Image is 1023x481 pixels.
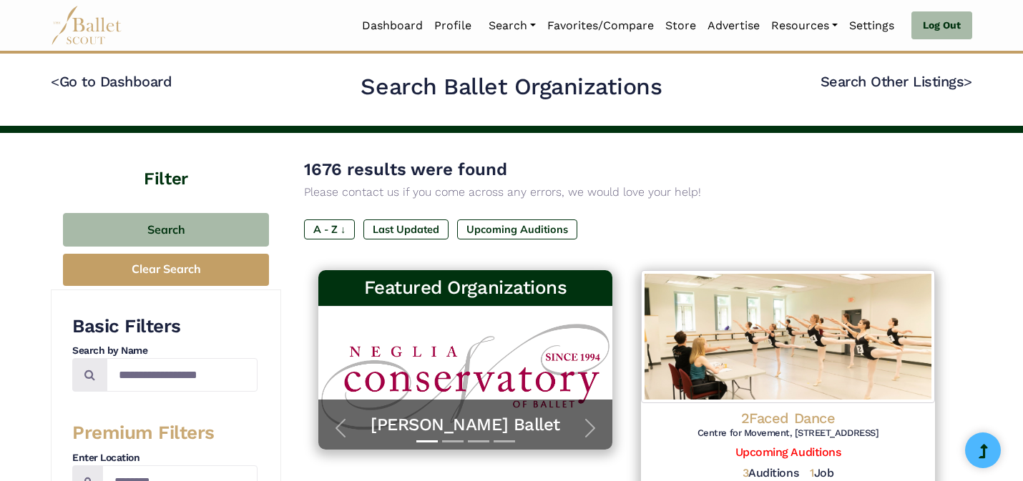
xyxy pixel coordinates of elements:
a: Favorites/Compare [542,11,660,41]
a: Resources [765,11,843,41]
p: Please contact us if you come across any errors, we would love your help! [304,183,949,202]
h4: Enter Location [72,451,258,465]
h5: Job [810,466,833,481]
h4: Search by Name [72,344,258,358]
a: Dashboard [356,11,429,41]
a: Advertise [702,11,765,41]
h2: Search Ballet Organizations [361,72,662,102]
span: 3 [743,466,749,480]
button: Search [63,213,269,247]
h3: Premium Filters [72,421,258,445]
a: Search Other Listings> [821,73,972,90]
button: Clear Search [63,254,269,286]
a: Log Out [911,11,972,40]
button: Slide 4 [494,433,515,450]
h4: Filter [51,133,281,192]
a: Settings [843,11,900,41]
label: Upcoming Auditions [457,219,577,239]
label: A - Z ↓ [304,219,355,239]
h4: 2Faced Dance [652,409,924,427]
h3: Featured Organizations [330,276,601,300]
input: Search by names... [107,358,258,392]
code: < [51,72,59,90]
a: [PERSON_NAME] Ballet [333,414,598,436]
button: Slide 2 [442,433,464,450]
button: Slide 1 [416,433,438,450]
button: Slide 3 [468,433,489,450]
h6: Centre for Movement, [STREET_ADDRESS] [652,427,924,440]
a: Store [660,11,702,41]
span: 1676 results were found [304,159,507,179]
code: > [964,72,972,90]
a: <Go to Dashboard [51,73,172,90]
h5: Auditions [743,466,798,481]
a: Upcoming Auditions [735,445,841,459]
span: 1 [810,466,814,480]
a: Search [483,11,542,41]
a: Profile [429,11,477,41]
img: Logo [641,270,935,403]
label: Last Updated [363,219,449,239]
h3: Basic Filters [72,314,258,339]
